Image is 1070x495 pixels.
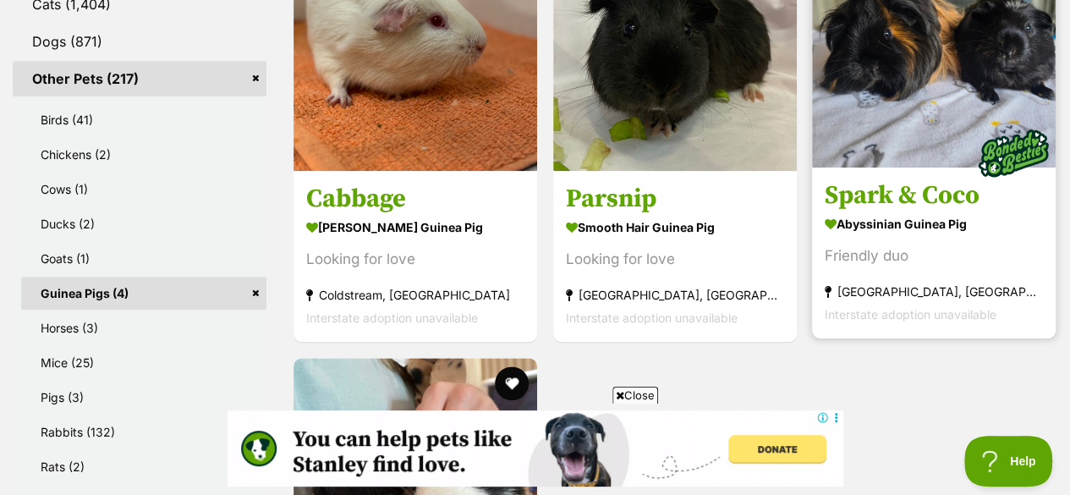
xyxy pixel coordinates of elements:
a: Mice (25) [21,346,266,379]
strong: [GEOGRAPHIC_DATA], [GEOGRAPHIC_DATA] [825,280,1043,303]
button: favourite [495,366,529,400]
strong: Abyssinian Guinea Pig [825,212,1043,236]
a: Ducks (2) [21,207,266,240]
div: Friendly duo [825,245,1043,267]
a: Cabbage [PERSON_NAME] Guinea Pig Looking for love Coldstream, [GEOGRAPHIC_DATA] Interstate adopti... [294,170,537,342]
span: Interstate adoption unavailable [825,307,996,322]
strong: Smooth Hair Guinea Pig [566,215,784,239]
a: Parsnip Smooth Hair Guinea Pig Looking for love [GEOGRAPHIC_DATA], [GEOGRAPHIC_DATA] Interstate a... [553,170,797,342]
a: Other Pets (217) [13,61,266,96]
a: Birds (41) [21,103,266,136]
span: Interstate adoption unavailable [306,311,478,325]
span: Close [612,387,658,404]
h3: Spark & Coco [825,179,1043,212]
iframe: Help Scout Beacon - Open [964,436,1053,487]
img: bonded besties [971,111,1056,195]
div: Looking for love [306,248,524,271]
iframe: Advertisement [228,410,843,487]
a: Chickens (2) [21,138,266,171]
div: Looking for love [566,248,784,271]
a: Horses (3) [21,311,266,344]
a: Rabbits (132) [21,415,266,448]
strong: [PERSON_NAME] Guinea Pig [306,215,524,239]
h3: Parsnip [566,183,784,215]
a: Pigs (3) [21,381,266,414]
a: Rats (2) [21,450,266,483]
a: Dogs (871) [13,24,266,59]
a: Cows (1) [21,173,266,206]
h3: Cabbage [306,183,524,215]
strong: Coldstream, [GEOGRAPHIC_DATA] [306,283,524,306]
span: Interstate adoption unavailable [566,311,738,325]
strong: [GEOGRAPHIC_DATA], [GEOGRAPHIC_DATA] [566,283,784,306]
a: Spark & Coco Abyssinian Guinea Pig Friendly duo [GEOGRAPHIC_DATA], [GEOGRAPHIC_DATA] Interstate a... [812,167,1056,338]
a: Goats (1) [21,242,266,275]
a: Guinea Pigs (4) [21,277,266,310]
